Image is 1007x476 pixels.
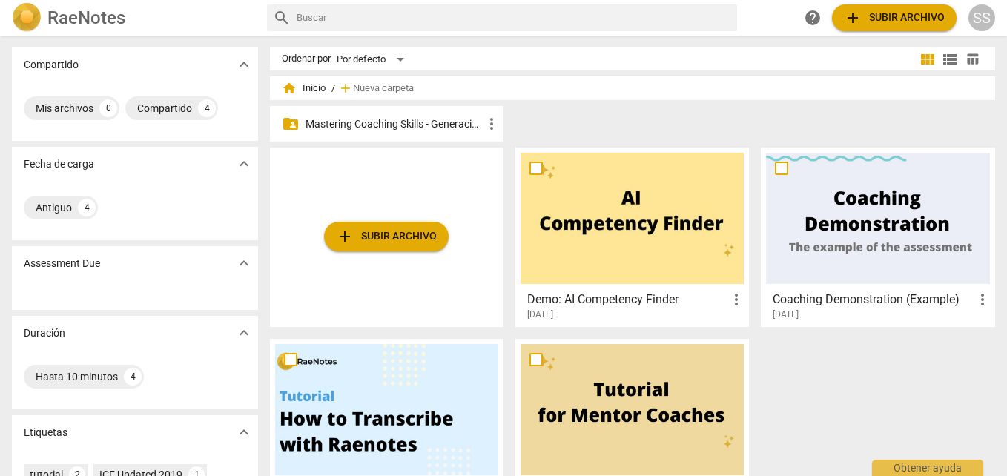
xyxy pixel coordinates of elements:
[353,83,414,94] span: Nueva carpeta
[137,101,192,116] div: Compartido
[804,9,822,27] span: help
[324,222,449,251] button: Subir
[282,53,331,65] div: Ordenar por
[282,81,326,96] span: Inicio
[336,228,354,245] span: add
[99,99,117,117] div: 0
[844,9,862,27] span: add
[282,115,300,133] span: folder_shared
[773,291,973,308] h3: Coaching Demonstration (Example)
[233,421,255,443] button: Mostrar más
[198,99,216,117] div: 4
[968,4,995,31] button: SS
[235,254,253,272] span: expand_more
[47,7,125,28] h2: RaeNotes
[282,81,297,96] span: home
[727,291,745,308] span: more_vert
[766,153,989,320] a: Coaching Demonstration (Example)[DATE]
[527,308,553,321] span: [DATE]
[235,155,253,173] span: expand_more
[12,3,42,33] img: Logo
[306,116,483,132] p: Mastering Coaching Skills - Generación 32
[974,291,991,308] span: more_vert
[12,3,255,33] a: LogoRaeNotes
[527,291,727,308] h3: Demo: AI Competency Finder
[799,4,826,31] a: Obtener ayuda
[36,369,118,384] div: Hasta 10 minutos
[297,6,732,30] input: Buscar
[233,153,255,175] button: Mostrar más
[917,48,939,70] button: Cuadrícula
[235,423,253,441] span: expand_more
[521,153,744,320] a: Demo: AI Competency Finder[DATE]
[24,57,79,73] p: Compartido
[78,199,96,216] div: 4
[24,256,100,271] p: Assessment Due
[919,50,937,68] span: view_module
[336,228,437,245] span: Subir archivo
[338,81,353,96] span: add
[36,101,93,116] div: Mis archivos
[24,325,65,341] p: Duración
[483,115,501,133] span: more_vert
[872,460,983,476] div: Obtener ayuda
[773,308,799,321] span: [DATE]
[337,47,409,71] div: Por defecto
[939,48,961,70] button: Lista
[961,48,983,70] button: Tabla
[24,425,67,440] p: Etiquetas
[233,322,255,344] button: Mostrar más
[941,50,959,68] span: view_list
[233,252,255,274] button: Mostrar más
[844,9,945,27] span: Subir archivo
[331,83,335,94] span: /
[235,56,253,73] span: expand_more
[36,200,72,215] div: Antiguo
[273,9,291,27] span: search
[233,53,255,76] button: Mostrar más
[832,4,957,31] button: Subir
[235,324,253,342] span: expand_more
[24,156,94,172] p: Fecha de carga
[965,52,980,66] span: table_chart
[124,368,142,386] div: 4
